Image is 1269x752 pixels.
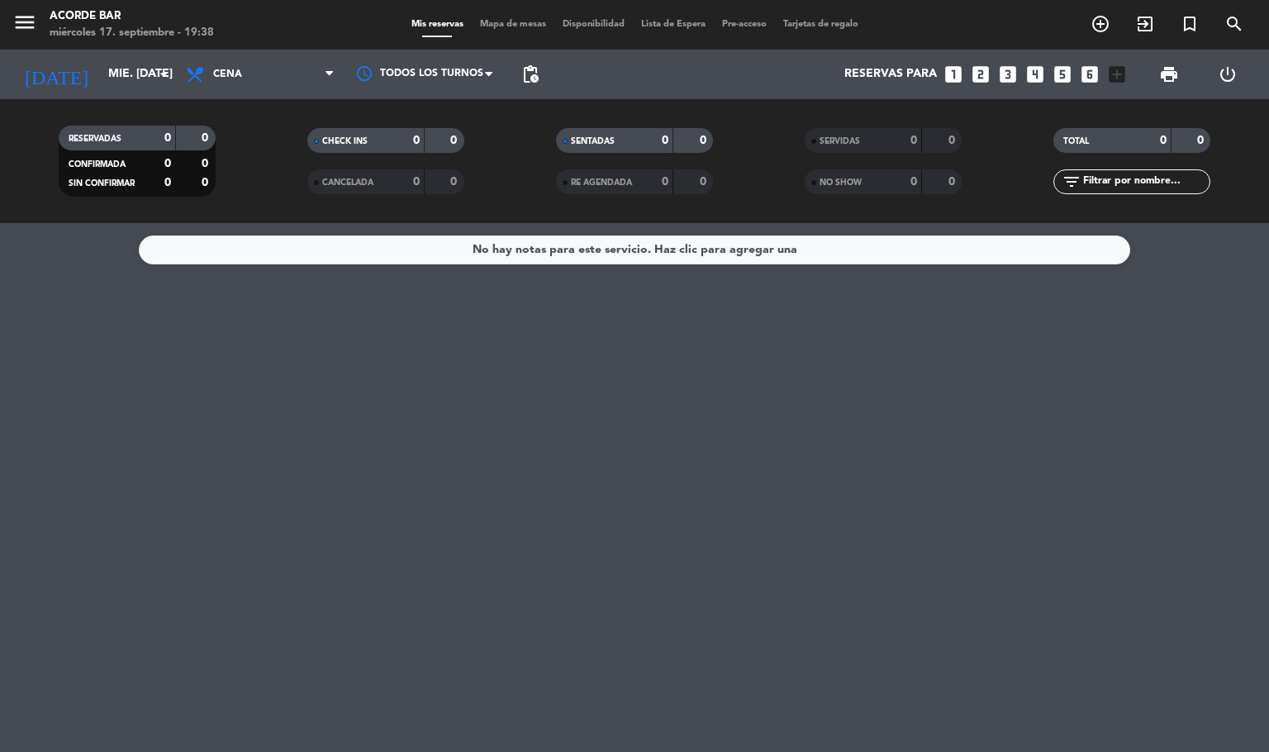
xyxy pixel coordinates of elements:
span: CONFIRMADA [69,160,126,169]
strong: 0 [202,177,211,188]
strong: 0 [910,135,917,146]
strong: 0 [413,135,420,146]
strong: 0 [202,158,211,169]
input: Filtrar por nombre... [1081,173,1210,191]
i: add_circle_outline [1091,14,1110,34]
button: menu [12,10,37,40]
div: No hay notas para este servicio. Haz clic para agregar una [473,240,797,259]
i: search [1224,14,1244,34]
span: RE AGENDADA [571,178,632,187]
span: RESERVADAS [69,135,121,143]
i: looks_3 [997,64,1019,85]
span: CHECK INS [322,137,368,145]
strong: 0 [662,176,668,188]
strong: 0 [164,158,171,169]
span: SIN CONFIRMAR [69,179,135,188]
i: [DATE] [12,56,100,93]
span: NO SHOW [820,178,862,187]
strong: 0 [700,135,710,146]
i: looks_one [943,64,964,85]
i: looks_5 [1052,64,1073,85]
span: Cena [213,69,242,80]
strong: 0 [662,135,668,146]
span: Disponibilidad [554,20,633,29]
div: Acorde Bar [50,8,214,25]
div: LOG OUT [1198,50,1257,99]
span: Mapa de mesas [472,20,554,29]
strong: 0 [910,176,917,188]
i: menu [12,10,37,35]
span: SERVIDAS [820,137,860,145]
strong: 0 [948,176,958,188]
i: looks_4 [1024,64,1046,85]
strong: 0 [948,135,958,146]
i: filter_list [1062,172,1081,192]
span: TOTAL [1063,137,1089,145]
i: exit_to_app [1135,14,1155,34]
strong: 0 [164,177,171,188]
strong: 0 [164,132,171,144]
i: add_box [1106,64,1128,85]
strong: 0 [450,135,460,146]
span: Reservas para [844,68,937,81]
span: Tarjetas de regalo [775,20,867,29]
i: arrow_drop_down [154,64,173,84]
span: SENTADAS [571,137,615,145]
i: looks_6 [1079,64,1100,85]
i: looks_two [970,64,991,85]
span: print [1159,64,1179,84]
i: turned_in_not [1180,14,1200,34]
i: power_settings_new [1218,64,1238,84]
span: Lista de Espera [633,20,714,29]
strong: 0 [1160,135,1167,146]
strong: 0 [700,176,710,188]
span: CANCELADA [322,178,373,187]
span: Pre-acceso [714,20,775,29]
div: miércoles 17. septiembre - 19:38 [50,25,214,41]
strong: 0 [413,176,420,188]
span: pending_actions [520,64,540,84]
span: Mis reservas [403,20,472,29]
strong: 0 [1197,135,1207,146]
strong: 0 [202,132,211,144]
strong: 0 [450,176,460,188]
